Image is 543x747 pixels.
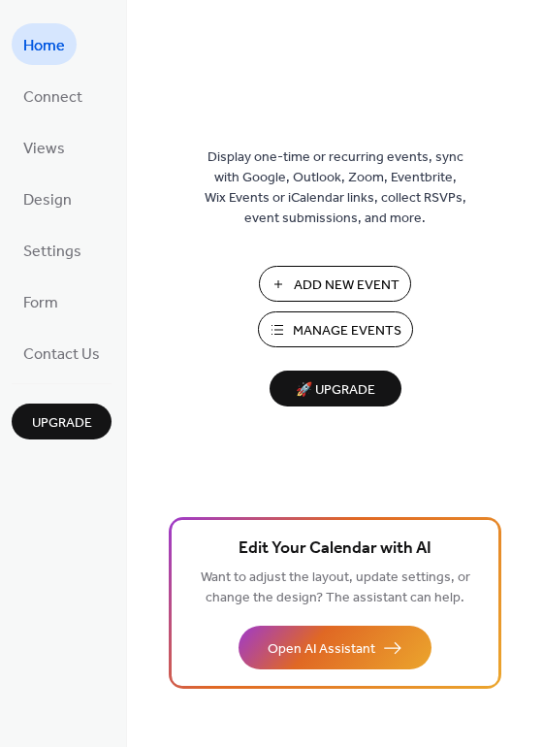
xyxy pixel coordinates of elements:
[32,413,92,434] span: Upgrade
[259,266,411,302] button: Add New Event
[205,147,466,229] span: Display one-time or recurring events, sync with Google, Outlook, Zoom, Eventbrite, Wix Events or ...
[12,280,70,322] a: Form
[23,31,65,61] span: Home
[258,311,413,347] button: Manage Events
[12,75,94,116] a: Connect
[12,332,112,373] a: Contact Us
[12,178,83,219] a: Design
[12,229,93,271] a: Settings
[23,134,65,164] span: Views
[12,404,112,439] button: Upgrade
[281,377,390,404] span: 🚀 Upgrade
[268,639,375,660] span: Open AI Assistant
[12,23,77,65] a: Home
[293,321,401,341] span: Manage Events
[239,536,431,563] span: Edit Your Calendar with AI
[270,371,401,406] button: 🚀 Upgrade
[294,276,399,296] span: Add New Event
[23,340,100,370] span: Contact Us
[12,126,77,168] a: Views
[23,237,81,267] span: Settings
[23,82,82,113] span: Connect
[239,626,431,669] button: Open AI Assistant
[23,185,72,215] span: Design
[23,288,58,318] span: Form
[201,565,470,611] span: Want to adjust the layout, update settings, or change the design? The assistant can help.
